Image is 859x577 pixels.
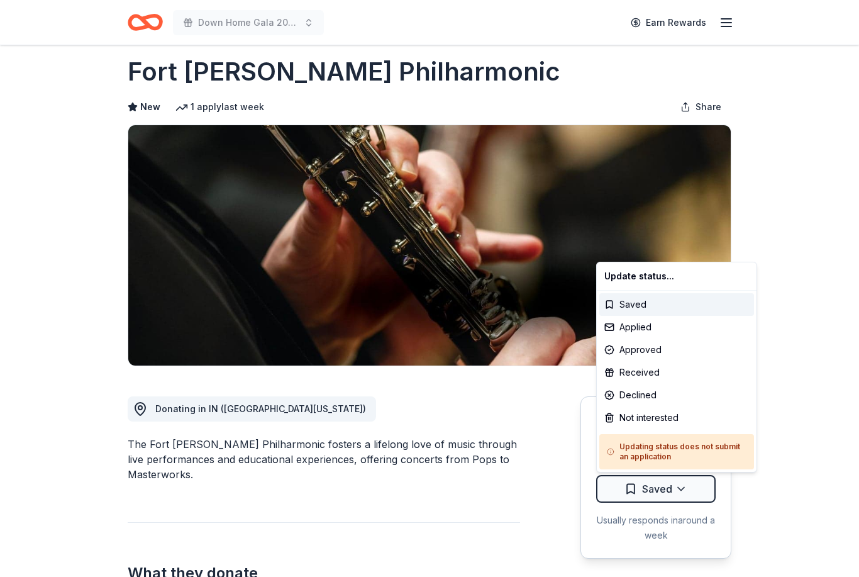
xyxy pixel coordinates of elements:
[198,15,299,30] span: Down Home Gala 2026
[599,406,754,429] div: Not interested
[607,442,746,462] h5: Updating status does not submit an application
[599,293,754,316] div: Saved
[599,316,754,339] div: Applied
[599,384,754,406] div: Declined
[599,265,754,288] div: Update status...
[599,361,754,384] div: Received
[599,339,754,361] div: Approved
